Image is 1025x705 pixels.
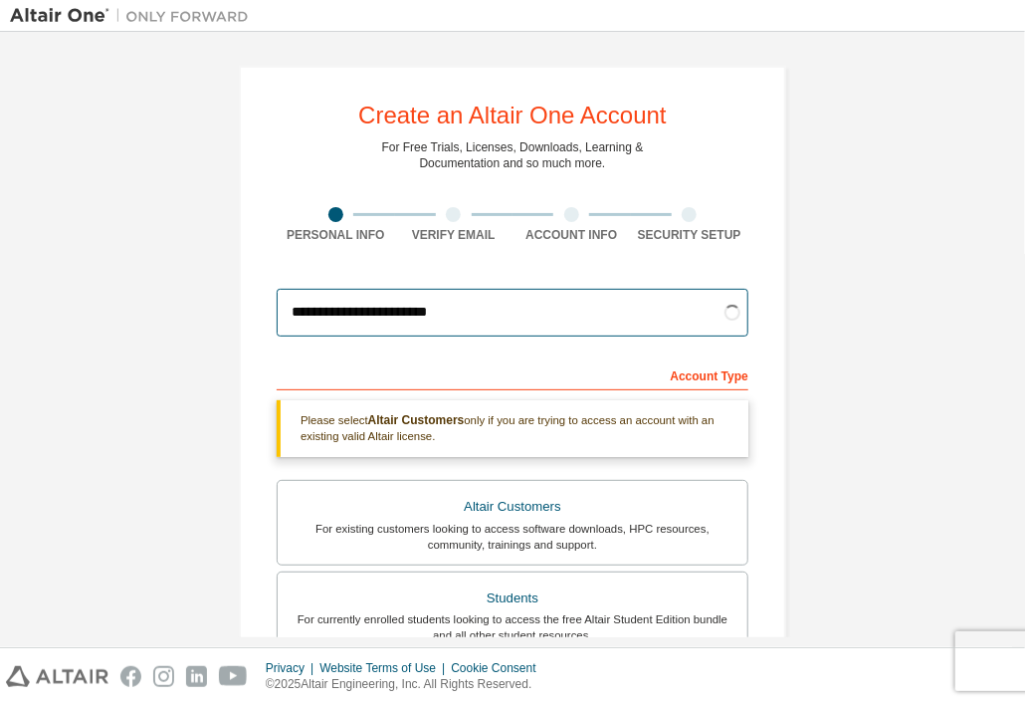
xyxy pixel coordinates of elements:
div: For Free Trials, Licenses, Downloads, Learning & Documentation and so much more. [382,139,644,171]
img: youtube.svg [219,666,248,687]
div: Create an Altair One Account [358,104,667,127]
div: Security Setup [631,227,749,243]
img: linkedin.svg [186,666,207,687]
div: Account Type [277,358,748,390]
div: Please select only if you are trying to access an account with an existing valid Altair license. [277,400,748,457]
div: Privacy [266,660,319,676]
div: Verify Email [395,227,513,243]
div: For currently enrolled students looking to access the free Altair Student Edition bundle and all ... [290,611,735,643]
div: Website Terms of Use [319,660,451,676]
img: facebook.svg [120,666,141,687]
div: For existing customers looking to access software downloads, HPC resources, community, trainings ... [290,521,735,553]
img: altair_logo.svg [6,666,108,687]
div: Personal Info [277,227,395,243]
img: Altair One [10,6,259,26]
img: instagram.svg [153,666,174,687]
p: © 2025 Altair Engineering, Inc. All Rights Reserved. [266,676,548,693]
b: Altair Customers [368,413,465,427]
div: Students [290,585,735,612]
div: Cookie Consent [451,660,547,676]
div: Altair Customers [290,493,735,521]
div: Account Info [512,227,631,243]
